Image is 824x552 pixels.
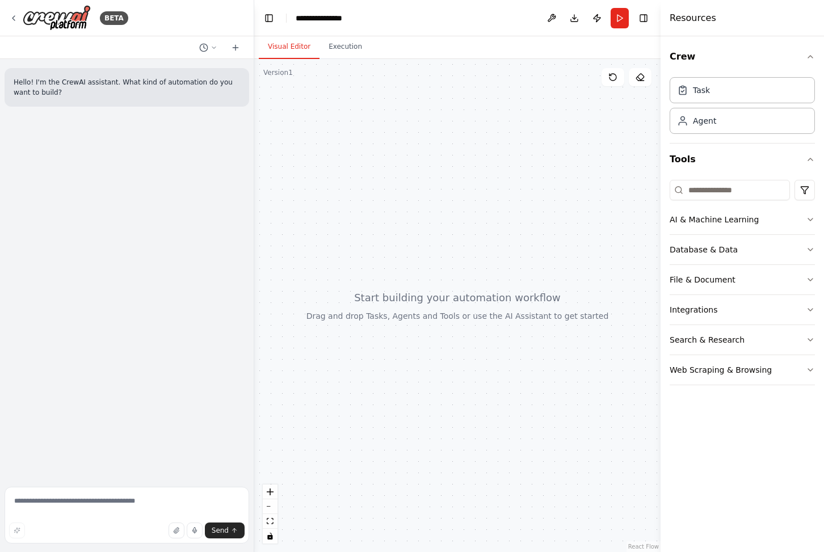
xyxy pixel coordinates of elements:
div: Agent [693,115,716,127]
button: Send [205,522,245,538]
div: Task [693,85,710,96]
div: Database & Data [670,244,738,255]
div: Web Scraping & Browsing [670,364,772,376]
button: File & Document [670,265,815,294]
button: Click to speak your automation idea [187,522,203,538]
button: Web Scraping & Browsing [670,355,815,385]
button: Hide left sidebar [261,10,277,26]
button: zoom in [263,484,278,499]
button: Search & Research [670,325,815,355]
button: AI & Machine Learning [670,205,815,234]
button: Visual Editor [259,35,319,59]
div: File & Document [670,274,735,285]
button: Integrations [670,295,815,325]
a: React Flow attribution [628,543,659,550]
div: Crew [670,73,815,143]
div: BETA [100,11,128,25]
button: toggle interactivity [263,529,278,543]
nav: breadcrumb [296,12,352,24]
button: Improve this prompt [9,522,25,538]
button: Upload files [169,522,184,538]
p: Hello! I'm the CrewAI assistant. What kind of automation do you want to build? [14,77,240,98]
button: Start a new chat [226,41,245,54]
button: Switch to previous chat [195,41,222,54]
div: AI & Machine Learning [670,214,759,225]
button: Hide right sidebar [636,10,651,26]
div: Integrations [670,304,717,315]
img: Logo [23,5,91,31]
button: zoom out [263,499,278,514]
button: Execution [319,35,371,59]
button: Database & Data [670,235,815,264]
button: Tools [670,144,815,175]
div: React Flow controls [263,484,278,543]
div: Version 1 [263,68,293,77]
div: Search & Research [670,334,745,345]
button: fit view [263,514,278,529]
h4: Resources [670,11,716,25]
span: Send [212,526,229,535]
button: Crew [670,41,815,73]
div: Tools [670,175,815,394]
